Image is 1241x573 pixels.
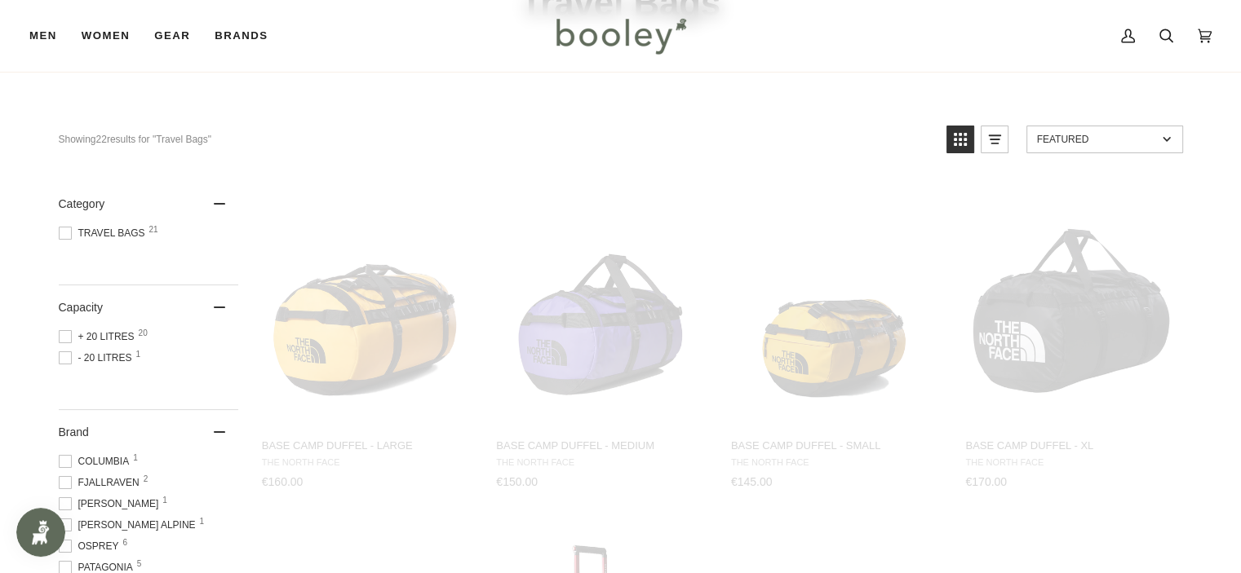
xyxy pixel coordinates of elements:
span: 1 [162,496,167,505]
span: Men [29,28,57,44]
span: 1 [133,454,138,462]
span: - 20 Litres [59,350,137,365]
span: 2 [144,475,148,483]
span: [PERSON_NAME] [59,496,164,511]
span: + 20 Litres [59,329,140,344]
span: 1 [200,518,205,526]
span: Brands [215,28,268,44]
iframe: Button to open loyalty program pop-up [16,508,65,557]
span: 20 [139,329,148,337]
a: View list mode [981,126,1008,153]
span: 1 [136,350,141,359]
span: [PERSON_NAME] Alpine [59,518,201,532]
span: 5 [137,560,142,568]
span: Columbia [59,454,135,469]
div: Showing results for "Travel Bags" [59,126,934,153]
span: Gear [154,28,190,44]
a: View grid mode [946,126,974,153]
span: Travel Bags [59,226,150,240]
span: Featured [1037,134,1157,145]
span: Osprey [59,539,124,553]
span: 6 [123,539,128,547]
span: Brand [59,425,89,439]
a: Sort options [1026,126,1183,153]
span: Fjallraven [59,475,144,490]
span: Category [59,197,105,210]
img: Booley [549,12,692,60]
span: 21 [149,226,158,234]
span: Capacity [59,301,103,314]
b: 22 [96,134,107,145]
span: Women [82,28,130,44]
